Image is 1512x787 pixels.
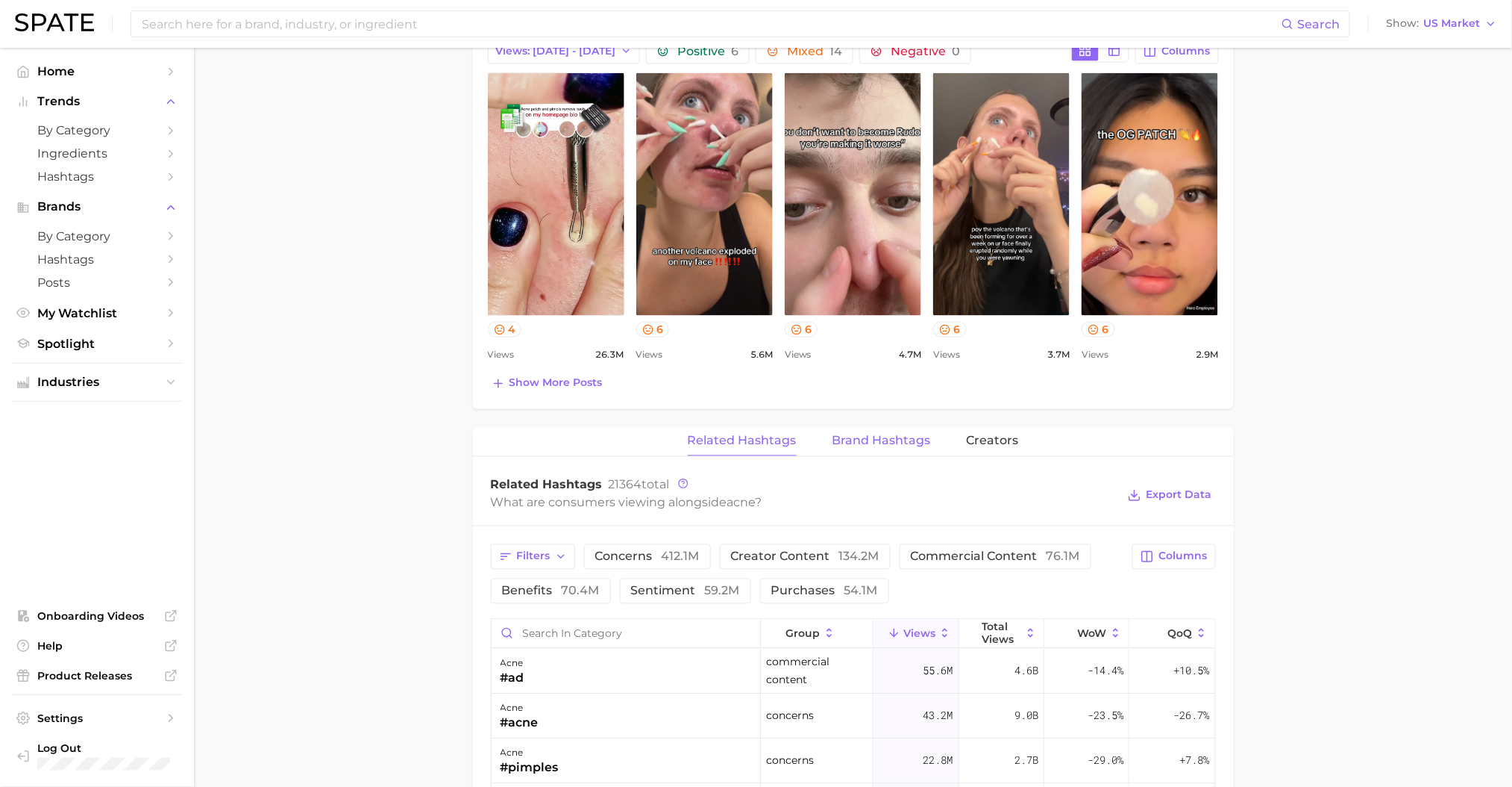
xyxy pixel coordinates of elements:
[1196,346,1218,364] span: 2.9m
[492,620,760,648] input: Search in category
[832,435,931,448] span: Brand Hashtags
[677,46,738,57] span: Positive
[903,628,935,640] span: Views
[891,46,960,57] span: Negative
[12,332,182,355] a: Spotlight
[1014,662,1038,680] span: 4.6b
[1088,707,1123,725] span: -23.5%
[727,496,756,510] span: acne
[787,46,842,57] span: Mixed
[562,584,600,598] span: 70.4m
[37,229,157,243] span: by Category
[923,752,953,770] span: 22.8m
[37,376,157,389] span: Industries
[140,11,1282,37] input: Search here for a brand, industry, or ingredient
[785,346,812,364] span: Views
[37,669,157,682] span: Product Releases
[12,142,182,165] a: Ingredients
[761,620,874,649] button: group
[1088,662,1123,680] span: -14.4%
[1129,620,1214,649] button: QoQ
[731,44,738,58] span: 6
[501,670,524,688] div: #ad
[1424,19,1481,28] span: US Market
[844,584,878,598] span: 54.1m
[501,715,539,732] div: #acne
[488,322,522,337] button: 4
[1082,346,1108,364] span: Views
[636,322,670,337] button: 6
[771,585,878,597] span: purchases
[766,752,814,770] span: concerns
[1298,17,1340,31] span: Search
[1082,322,1115,337] button: 6
[37,712,157,725] span: Settings
[12,707,182,730] a: Settings
[1124,485,1215,506] button: Export Data
[1383,14,1501,34] button: ShowUS Market
[501,655,524,673] div: acne
[12,271,182,294] a: Posts
[501,700,539,718] div: acne
[12,635,182,657] a: Help
[609,478,642,492] span: 21364
[491,544,575,570] button: Filters
[1088,752,1123,770] span: -29.0%
[662,550,700,564] span: 412.1m
[688,435,797,448] span: Related Hashtags
[12,302,182,325] a: My Watchlist
[982,621,1021,645] span: Total Views
[785,322,818,337] button: 6
[873,620,959,649] button: Views
[596,346,624,364] span: 26.3m
[37,252,157,267] span: Hashtags
[12,371,182,393] button: Industries
[899,346,921,364] span: 4.7m
[12,165,182,188] a: Hashtags
[12,196,182,218] button: Brands
[1159,550,1208,563] span: Columns
[1014,752,1038,770] span: 2.7b
[967,435,1019,448] span: Creators
[492,650,1215,694] button: acne#adcommercial content55.6m4.6b-14.4%+10.5%
[12,225,182,248] a: by Category
[1047,346,1070,364] span: 3.7m
[766,707,814,725] span: concerns
[1135,39,1218,64] button: Columns
[785,628,820,640] span: group
[37,609,157,623] span: Onboarding Videos
[1162,45,1211,57] span: Columns
[705,584,740,598] span: 59.2m
[509,377,603,390] span: Show more posts
[12,737,182,775] a: Log out. Currently logged in with e-mail elisabethkim@amorepacific.com.
[492,739,1215,784] button: acne#pimplesconcerns22.8m2.7b-29.0%+7.8%
[12,605,182,627] a: Onboarding Videos
[37,306,157,320] span: My Watchlist
[37,95,157,108] span: Trends
[766,653,868,689] span: commercial content
[911,551,1080,563] span: commercial content
[636,346,663,364] span: Views
[492,694,1215,739] button: acne#acneconcerns43.2m9.0b-23.5%-26.7%
[37,169,157,184] span: Hashtags
[1077,628,1106,640] span: WoW
[15,13,94,31] img: SPATE
[37,146,157,161] span: Ingredients
[12,119,182,142] a: by Category
[933,322,967,337] button: 6
[12,60,182,83] a: Home
[501,759,559,777] div: #pimples
[12,90,182,113] button: Trends
[1179,752,1209,770] span: +7.8%
[12,665,182,687] a: Product Releases
[1132,544,1215,570] button: Columns
[631,585,740,597] span: sentiment
[609,478,670,492] span: total
[37,276,157,290] span: Posts
[12,248,182,271] a: Hashtags
[1044,620,1129,649] button: WoW
[37,337,157,351] span: Spotlight
[731,551,879,563] span: creator content
[37,741,210,755] span: Log Out
[37,123,157,137] span: by Category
